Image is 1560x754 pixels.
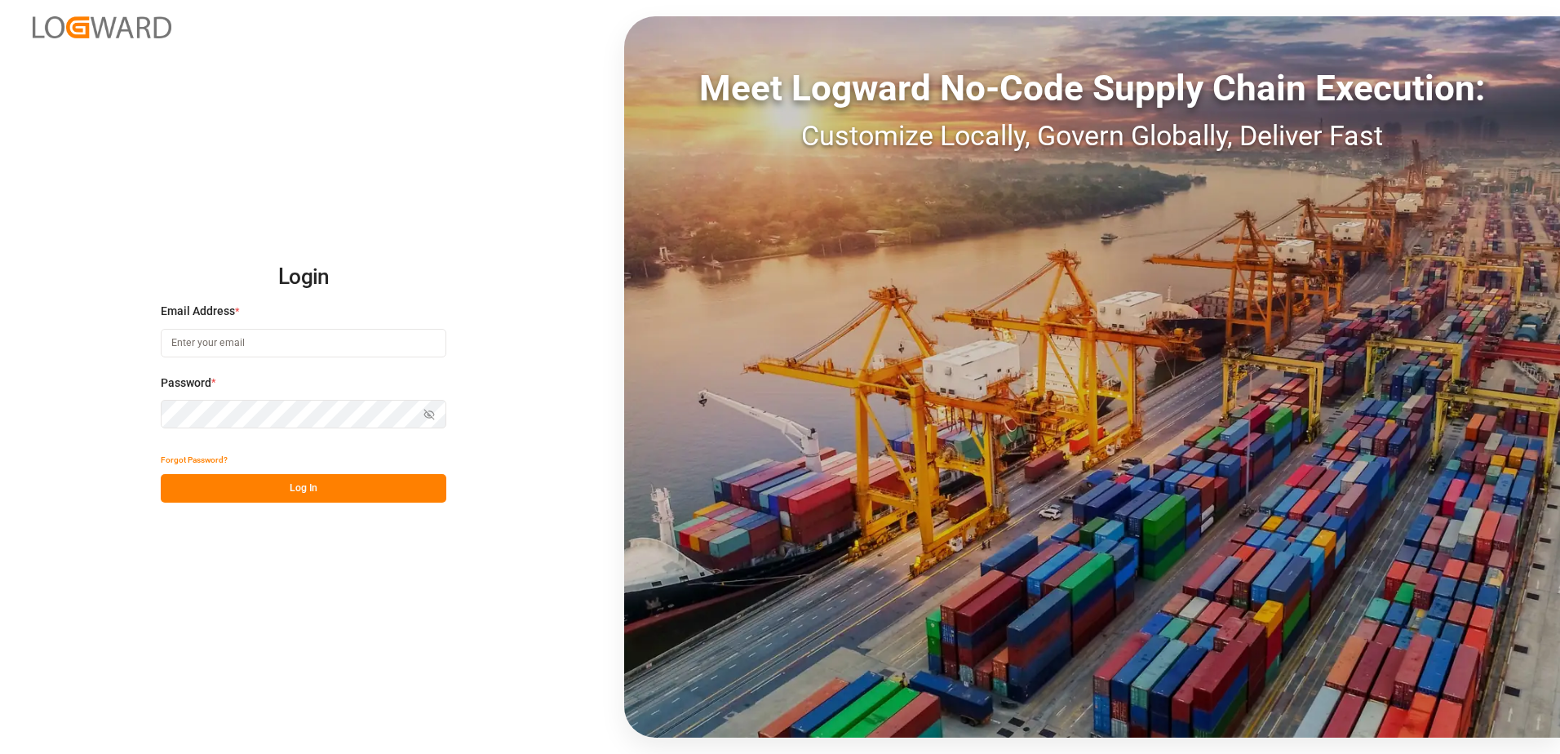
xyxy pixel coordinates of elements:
[161,329,446,357] input: Enter your email
[33,16,171,38] img: Logward_new_orange.png
[161,375,211,392] span: Password
[161,446,228,474] button: Forgot Password?
[161,303,235,320] span: Email Address
[161,474,446,503] button: Log In
[624,115,1560,157] div: Customize Locally, Govern Globally, Deliver Fast
[624,61,1560,115] div: Meet Logward No-Code Supply Chain Execution:
[161,251,446,304] h2: Login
